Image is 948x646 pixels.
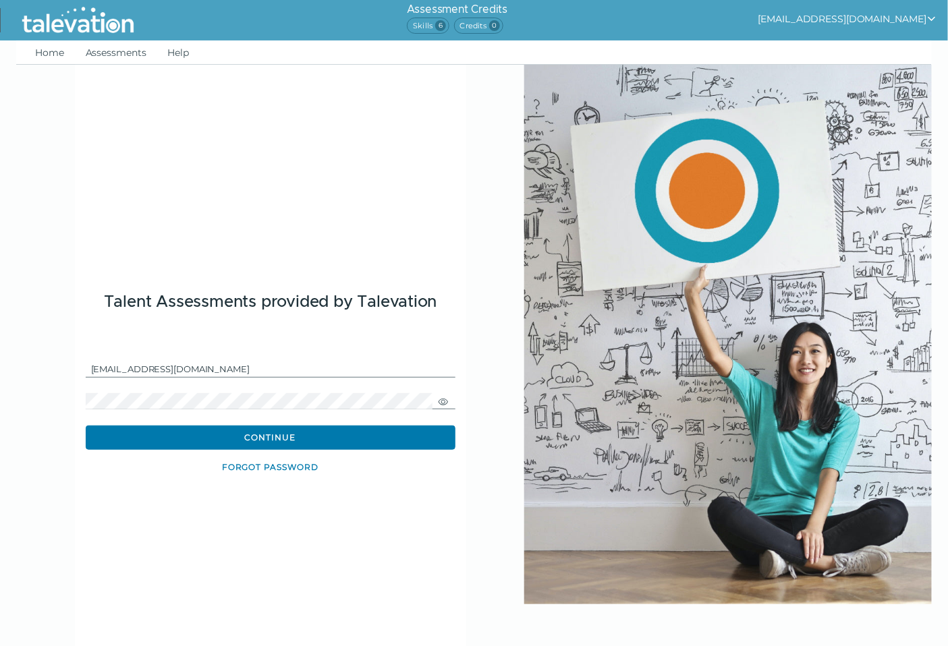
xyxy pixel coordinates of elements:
h6: Assessment Credits [407,1,507,18]
a: Assessments [83,40,149,65]
a: Home [32,40,67,65]
span: 6 [435,20,446,31]
button: show user actions [758,11,937,27]
span: 0 [489,20,500,31]
h3: Talent Assessments provided by Talevation [104,291,437,312]
button: Continue [86,425,455,450]
img: Talevation_Logo_Transparent_white.png [16,3,140,37]
img: login.jpg [524,65,932,604]
a: Help [165,40,192,65]
input: Email address [86,361,439,377]
span: Skills [407,18,449,34]
button: Forgot password [86,455,455,479]
span: Credits [454,18,503,34]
